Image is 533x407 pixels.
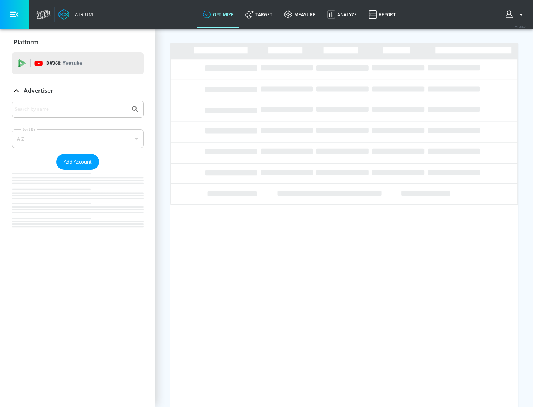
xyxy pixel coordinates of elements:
p: Platform [14,38,38,46]
input: Search by name [15,104,127,114]
span: Add Account [64,158,92,166]
a: Report [363,1,402,28]
a: Target [239,1,278,28]
p: DV360: [46,59,82,67]
p: Youtube [63,59,82,67]
a: Analyze [321,1,363,28]
div: Platform [12,32,144,53]
span: v 4.28.0 [515,24,526,28]
div: Advertiser [12,101,144,242]
a: Atrium [58,9,93,20]
nav: list of Advertiser [12,170,144,242]
a: measure [278,1,321,28]
div: Atrium [72,11,93,18]
div: A-Z [12,129,144,148]
button: Add Account [56,154,99,170]
a: optimize [197,1,239,28]
p: Advertiser [24,87,53,95]
div: DV360: Youtube [12,52,144,74]
label: Sort By [21,127,37,132]
div: Advertiser [12,80,144,101]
